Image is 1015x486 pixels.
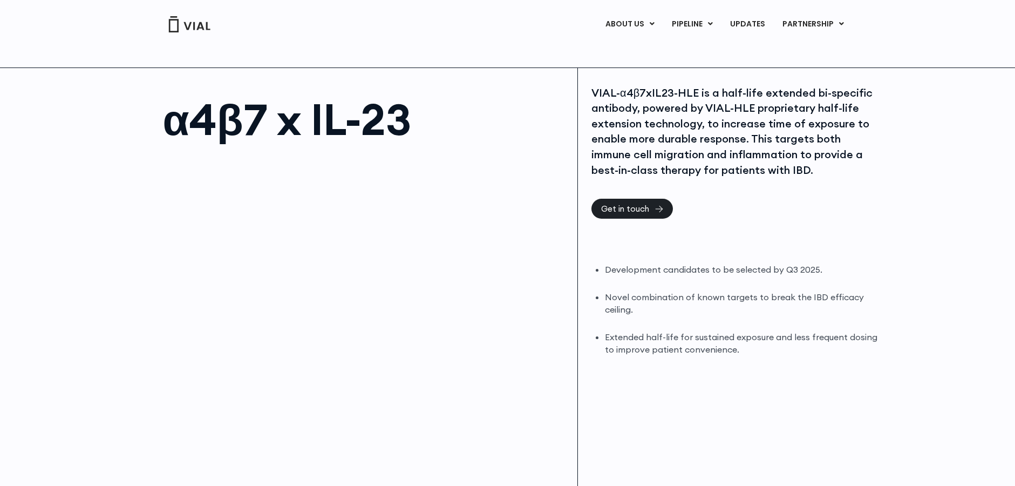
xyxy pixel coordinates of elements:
a: ABOUT USMenu Toggle [597,15,663,33]
a: PIPELINEMenu Toggle [663,15,721,33]
a: PARTNERSHIPMenu Toggle [774,15,853,33]
a: Get in touch [591,199,673,219]
li: Novel combination of known targets to break the IBD efficacy ceiling. [605,291,880,316]
li: Extended half-life for sustained exposure and less frequent dosing to improve patient convenience. [605,331,880,356]
h1: α4β7 x IL-23 [163,98,567,141]
span: Get in touch [601,205,649,213]
img: Vial Logo [168,16,211,32]
li: Development candidates to be selected by Q3 2025. [605,264,880,276]
div: VIAL-α4β7xIL23-HLE is a half-life extended bi-specific antibody, powered by VIAL-HLE proprietary ... [591,85,880,178]
a: UPDATES [721,15,773,33]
